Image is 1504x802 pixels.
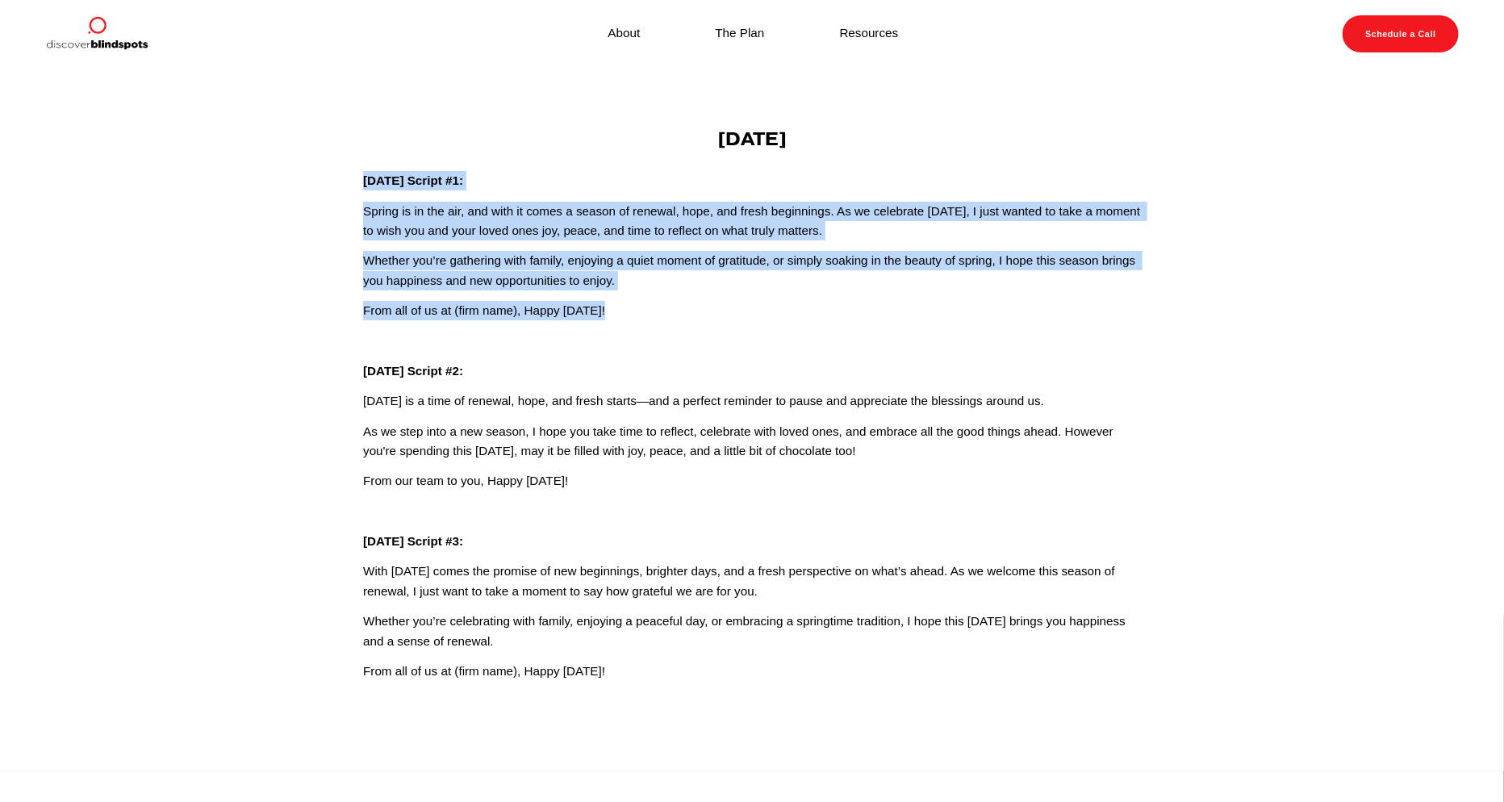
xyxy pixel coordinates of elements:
[363,364,463,378] strong: [DATE] Script #2:
[1343,15,1459,52] a: Schedule a Call
[840,23,899,44] a: Resources
[45,15,148,52] img: Discover Blind Spots
[716,23,765,44] a: The Plan
[363,471,1141,491] p: From our team to you, Happy [DATE]!
[363,301,1141,320] p: From all of us at (firm name), Happy [DATE]!
[717,127,786,150] strong: [DATE]
[608,23,641,44] a: About
[363,251,1141,290] p: Whether you’re gathering with family, enjoying a quiet moment of gratitude, or simply soaking in ...
[363,422,1141,462] p: As we step into a new season, I hope you take time to reflect, celebrate with loved ones, and emb...
[363,173,463,187] strong: [DATE] Script #1:
[363,202,1141,241] p: Spring is in the air, and with it comes a season of renewal, hope, and fresh beginnings. As we ce...
[363,662,1141,681] p: From all of us at (firm name), Happy [DATE]!
[363,612,1141,651] p: Whether you’re celebrating with family, enjoying a peaceful day, or embracing a springtime tradit...
[363,391,1141,411] p: [DATE] is a time of renewal, hope, and fresh starts—and a perfect reminder to pause and appreciat...
[363,562,1141,601] p: With [DATE] comes the promise of new beginnings, brighter days, and a fresh perspective on what’s...
[363,534,463,548] strong: [DATE] Script #3:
